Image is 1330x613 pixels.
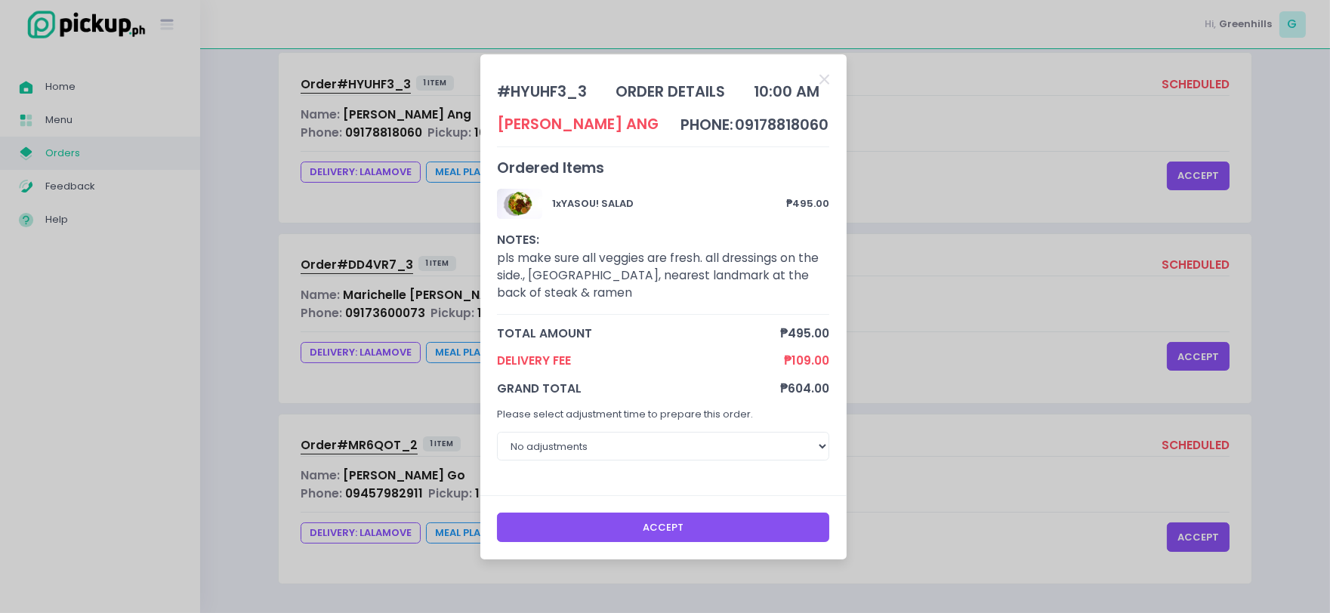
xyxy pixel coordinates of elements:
[497,513,829,541] button: Accept
[497,81,587,103] div: # HYUHF3_3
[497,407,829,422] p: Please select adjustment time to prepare this order.
[784,352,829,369] span: ₱109.00
[497,380,780,397] span: grand total
[819,71,829,86] button: Close
[780,325,829,342] span: ₱495.00
[497,325,780,342] span: total amount
[680,113,734,137] td: phone:
[735,115,829,135] span: 09178818060
[497,157,829,179] div: Ordered Items
[497,113,659,135] div: [PERSON_NAME] Ang
[616,81,725,103] div: order details
[497,352,784,369] span: Delivery Fee
[780,380,829,397] span: ₱604.00
[754,81,819,103] div: 10:00 AM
